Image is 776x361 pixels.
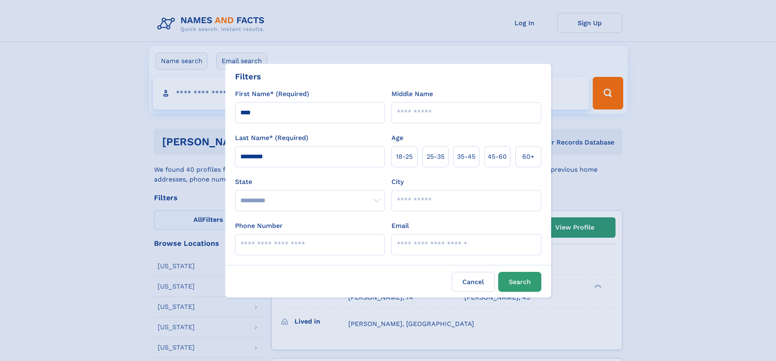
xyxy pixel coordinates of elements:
[391,177,404,187] label: City
[391,221,409,231] label: Email
[522,152,534,162] span: 60+
[426,152,444,162] span: 25‑35
[235,177,385,187] label: State
[235,133,308,143] label: Last Name* (Required)
[391,89,433,99] label: Middle Name
[457,152,475,162] span: 35‑45
[235,70,261,83] div: Filters
[396,152,413,162] span: 18‑25
[488,152,507,162] span: 45‑60
[235,89,309,99] label: First Name* (Required)
[235,221,283,231] label: Phone Number
[498,272,541,292] button: Search
[452,272,495,292] label: Cancel
[391,133,403,143] label: Age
